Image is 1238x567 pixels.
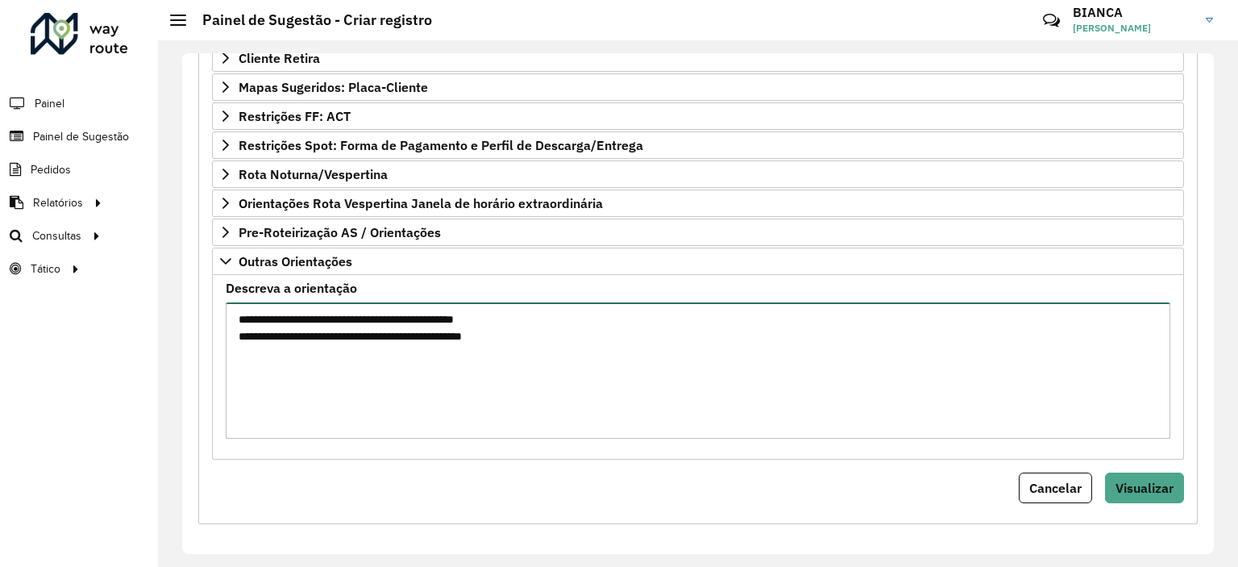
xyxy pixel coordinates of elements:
[212,73,1184,101] a: Mapas Sugeridos: Placa-Cliente
[239,81,428,94] span: Mapas Sugeridos: Placa-Cliente
[239,197,603,210] span: Orientações Rota Vespertina Janela de horário extraordinária
[212,131,1184,159] a: Restrições Spot: Forma de Pagamento e Perfil de Descarga/Entrega
[1115,480,1174,496] span: Visualizar
[32,227,81,244] span: Consultas
[186,11,432,29] h2: Painel de Sugestão - Criar registro
[212,44,1184,72] a: Cliente Retira
[1029,480,1082,496] span: Cancelar
[212,248,1184,275] a: Outras Orientações
[212,219,1184,246] a: Pre-Roteirização AS / Orientações
[239,139,643,152] span: Restrições Spot: Forma de Pagamento e Perfil de Descarga/Entrega
[33,194,83,211] span: Relatórios
[212,275,1184,460] div: Outras Orientações
[239,110,351,123] span: Restrições FF: ACT
[31,161,71,178] span: Pedidos
[212,190,1184,217] a: Orientações Rota Vespertina Janela de horário extraordinária
[1034,3,1069,38] a: Contato Rápido
[35,95,64,112] span: Painel
[239,255,352,268] span: Outras Orientações
[1073,5,1194,20] h3: BIANCA
[1073,21,1194,35] span: [PERSON_NAME]
[239,226,441,239] span: Pre-Roteirização AS / Orientações
[33,128,129,145] span: Painel de Sugestão
[226,278,357,298] label: Descreva a orientação
[239,168,388,181] span: Rota Noturna/Vespertina
[1105,473,1184,503] button: Visualizar
[31,261,60,277] span: Tático
[239,52,320,65] span: Cliente Retira
[1019,473,1092,503] button: Cancelar
[212,102,1184,130] a: Restrições FF: ACT
[212,161,1184,188] a: Rota Noturna/Vespertina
